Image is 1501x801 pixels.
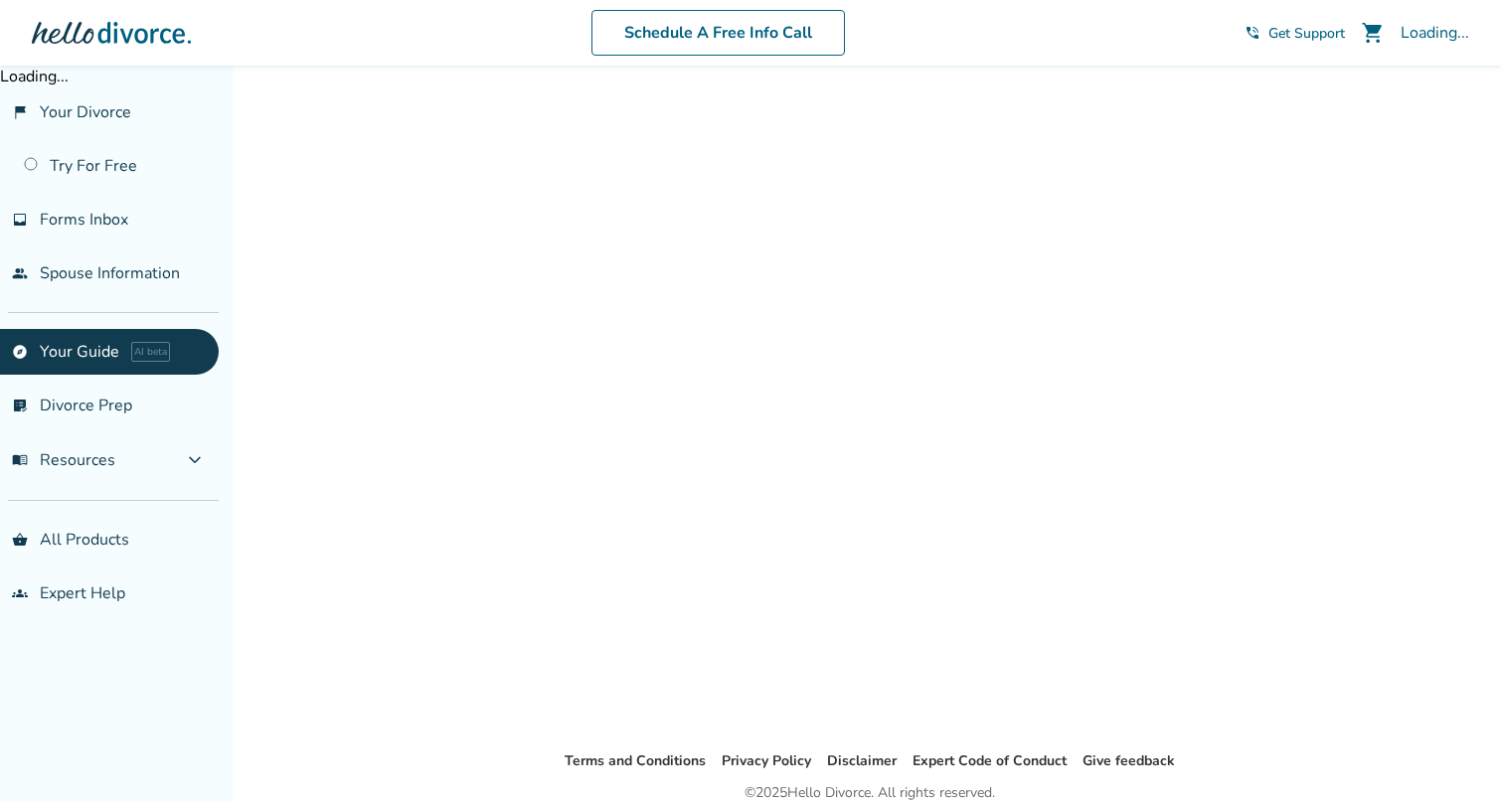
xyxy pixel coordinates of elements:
[12,452,28,468] span: menu_book
[12,212,28,228] span: inbox
[12,265,28,281] span: people
[1401,22,1469,44] div: Loading...
[1083,749,1175,773] li: Give feedback
[40,209,128,231] span: Forms Inbox
[1361,21,1385,45] span: shopping_cart
[913,751,1067,770] a: Expert Code of Conduct
[12,398,28,413] span: list_alt_check
[722,751,811,770] a: Privacy Policy
[183,448,207,472] span: expand_more
[12,449,115,471] span: Resources
[12,585,28,601] span: groups
[1245,24,1345,43] a: phone_in_talkGet Support
[565,751,706,770] a: Terms and Conditions
[12,104,28,120] span: flag_2
[12,344,28,360] span: explore
[1245,25,1260,41] span: phone_in_talk
[827,749,897,773] li: Disclaimer
[591,10,845,56] a: Schedule A Free Info Call
[131,342,170,362] span: AI beta
[12,532,28,548] span: shopping_basket
[1268,24,1345,43] span: Get Support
